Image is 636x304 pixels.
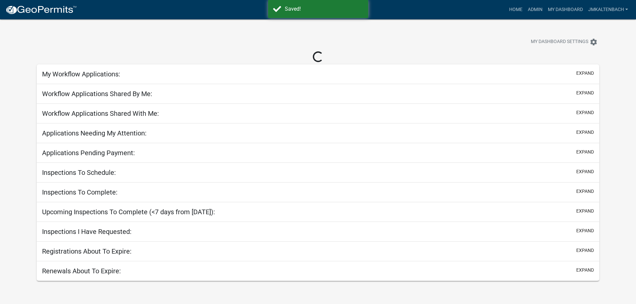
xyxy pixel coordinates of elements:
[576,208,594,215] button: expand
[576,129,594,136] button: expand
[506,3,525,16] a: Home
[576,227,594,234] button: expand
[525,3,545,16] a: Admin
[42,267,121,275] h5: Renewals About To Expire:
[42,70,120,78] h5: My Workflow Applications:
[42,228,132,236] h5: Inspections I Have Requested:
[576,188,594,195] button: expand
[42,149,135,157] h5: Applications Pending Payment:
[42,208,215,216] h5: Upcoming Inspections To Complete (<7 days from [DATE]):
[42,169,116,177] h5: Inspections To Schedule:
[586,3,631,16] a: jmkaltenbach
[576,89,594,96] button: expand
[42,109,159,117] h5: Workflow Applications Shared With Me:
[42,90,152,98] h5: Workflow Applications Shared By Me:
[576,247,594,254] button: expand
[576,168,594,175] button: expand
[285,5,363,13] div: Saved!
[525,35,603,48] button: My Dashboard Settingssettings
[576,267,594,274] button: expand
[42,129,147,137] h5: Applications Needing My Attention:
[576,109,594,116] button: expand
[531,38,588,46] span: My Dashboard Settings
[590,38,598,46] i: settings
[576,148,594,156] button: expand
[545,3,586,16] a: My Dashboard
[42,188,118,196] h5: Inspections To Complete:
[42,247,132,255] h5: Registrations About To Expire:
[576,70,594,77] button: expand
